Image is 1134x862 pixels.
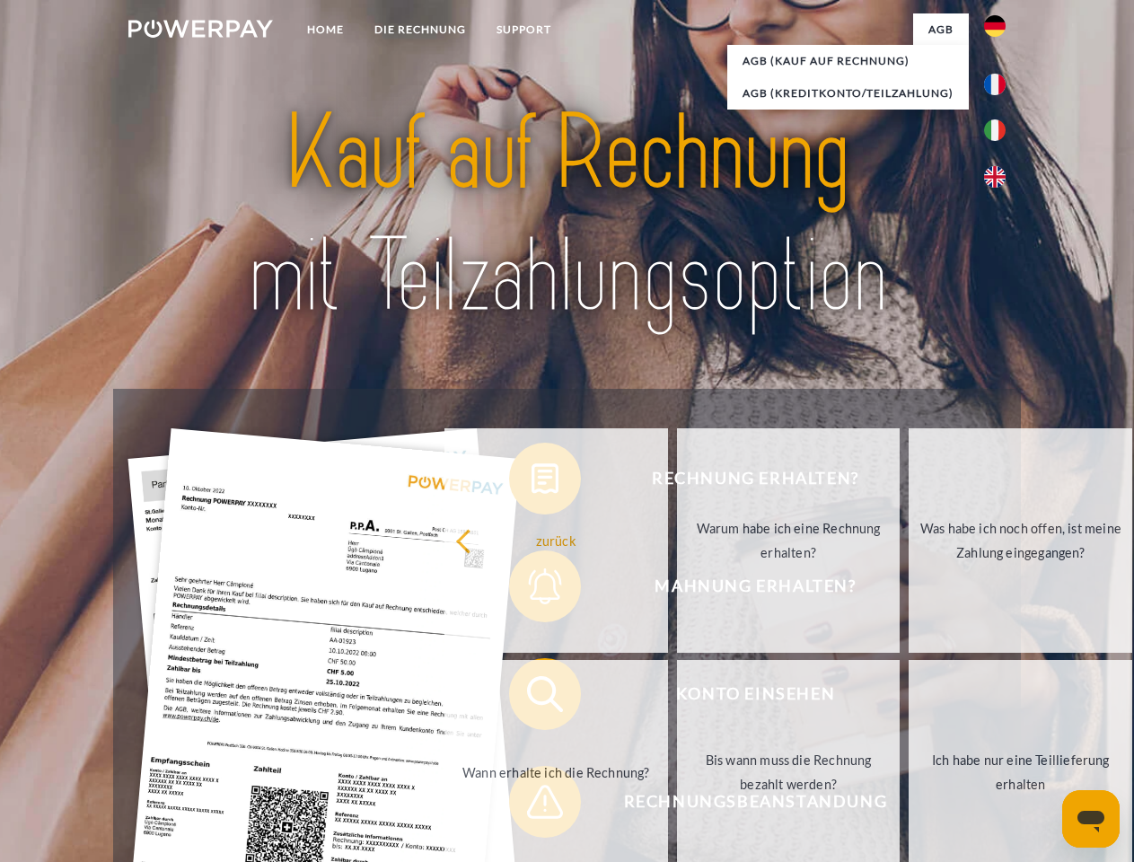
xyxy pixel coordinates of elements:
div: Bis wann muss die Rechnung bezahlt werden? [688,748,890,796]
img: de [984,15,1006,37]
a: AGB (Kreditkonto/Teilzahlung) [727,77,969,110]
iframe: Schaltfläche zum Öffnen des Messaging-Fensters [1062,790,1120,848]
a: DIE RECHNUNG [359,13,481,46]
img: title-powerpay_de.svg [171,86,963,344]
a: agb [913,13,969,46]
img: en [984,166,1006,188]
a: AGB (Kauf auf Rechnung) [727,45,969,77]
img: it [984,119,1006,141]
a: SUPPORT [481,13,567,46]
a: Was habe ich noch offen, ist meine Zahlung eingegangen? [909,428,1132,653]
img: fr [984,74,1006,95]
a: Home [292,13,359,46]
div: Wann erhalte ich die Rechnung? [455,760,657,784]
img: logo-powerpay-white.svg [128,20,273,38]
div: zurück [455,528,657,552]
div: Was habe ich noch offen, ist meine Zahlung eingegangen? [919,516,1121,565]
div: Ich habe nur eine Teillieferung erhalten [919,748,1121,796]
div: Warum habe ich eine Rechnung erhalten? [688,516,890,565]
